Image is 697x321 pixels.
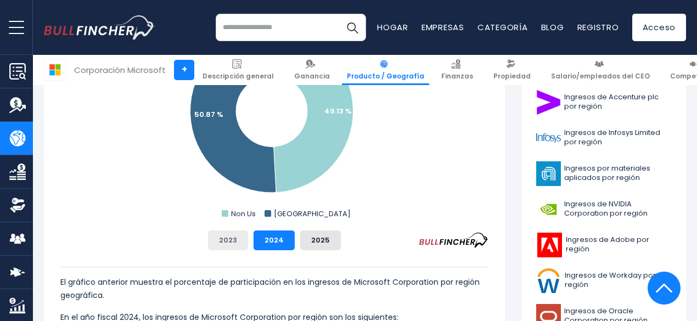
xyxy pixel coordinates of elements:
[488,55,536,85] a: Propiedad
[436,55,478,85] a: Finanzas
[530,194,678,224] a: Ingresos de NVIDIA Corporation por región
[44,15,155,39] img: logotipo del camachuelo
[300,230,341,250] button: 2025
[643,21,676,33] font: Acceso
[546,55,655,85] a: Salario/empleados del CEO
[265,235,284,245] font: 2024
[174,60,194,80] a: +
[219,235,237,245] font: 2023
[536,233,563,257] img: Logotipo de ADBE
[536,126,561,150] img: Logotipo de INFY
[564,92,659,111] font: Ingresos de Accenture plc por región
[74,64,166,76] font: Corporación Microsoft
[60,277,480,301] font: El gráfico anterior muestra el porcentaje de participación en los ingresos de Microsoft Corporati...
[530,230,678,260] a: Ingresos de Adobe por región
[194,109,223,120] text: 50.87 %
[536,197,561,222] img: Logotipo de NVDA
[577,21,619,33] a: Registro
[339,14,366,41] button: Buscar
[208,230,248,250] button: 2023
[441,71,473,81] font: Finanzas
[182,63,187,76] font: +
[632,14,687,41] a: Acceso
[536,268,561,293] img: Logotipo del WDAY
[254,230,295,250] button: 2024
[530,266,678,296] a: Ingresos de Workday por región
[9,197,26,213] img: Propiedad
[324,106,352,116] text: 49.13 %
[530,123,678,153] a: Ingresos de Infosys Limited por región
[564,127,660,147] font: Ingresos de Infosys Limited por región
[536,90,561,115] img: Logotipo de ACN
[198,55,279,85] a: Descripción general
[60,2,488,222] svg: Participación en los ingresos de Microsoft Corporation por región
[551,71,650,81] font: Salario/empleados del CEO
[541,21,564,33] a: Blog
[565,270,656,290] font: Ingresos de Workday por región
[477,21,528,33] a: Categoría
[564,163,650,183] font: Ingresos por materiales aplicados por región
[44,15,155,39] a: Ir a la página de inicio
[536,161,561,186] img: Logotipo de AMAT
[347,71,424,81] font: Producto / Geografía
[231,209,256,219] text: Non Us
[311,235,330,245] font: 2025
[294,71,330,81] font: Ganancia
[566,234,649,254] font: Ingresos de Adobe por región
[342,55,429,85] a: Producto / Geografía
[44,59,65,80] img: Logotipo de MSFT
[421,21,464,33] a: Empresas
[274,209,351,219] text: [GEOGRAPHIC_DATA]
[289,55,335,85] a: Ganancia
[530,159,678,189] a: Ingresos por materiales aplicados por región
[203,71,274,81] font: Descripción general
[493,71,531,81] font: Propiedad
[530,87,678,117] a: Ingresos de Accenture plc por región
[377,21,408,33] a: Hogar
[564,199,648,218] font: Ingresos de NVIDIA Corporation por región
